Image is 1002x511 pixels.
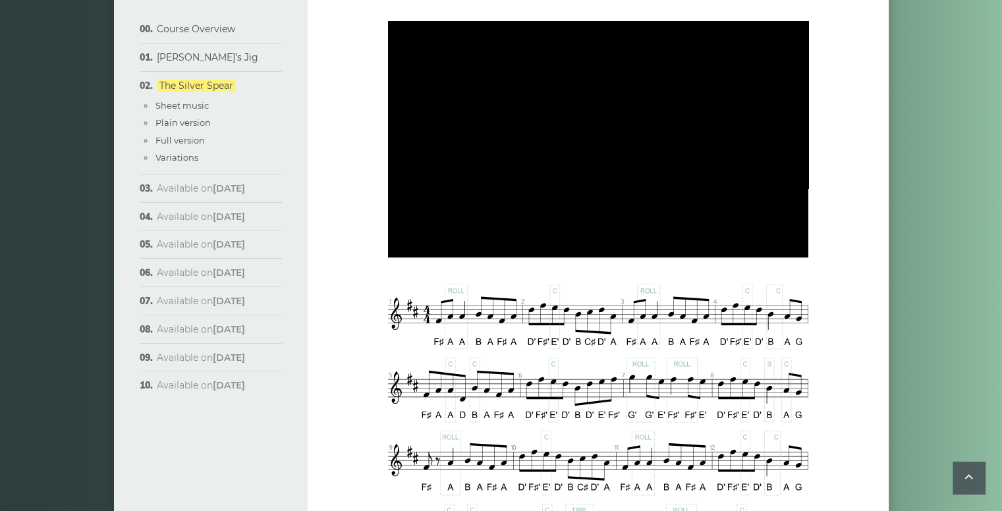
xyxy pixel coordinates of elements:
span: Available on [157,182,245,194]
a: Plain version [155,117,211,128]
span: Available on [157,323,245,335]
span: Available on [157,295,245,307]
a: Variations [155,152,198,163]
a: Sheet music [155,100,209,111]
a: [PERSON_NAME]’s Jig [157,51,258,63]
strong: [DATE] [213,238,245,250]
strong: [DATE] [213,323,245,335]
span: Available on [157,211,245,223]
span: Available on [157,238,245,250]
strong: [DATE] [213,295,245,307]
a: Full version [155,135,205,146]
a: The Silver Spear [157,80,236,92]
strong: [DATE] [213,267,245,279]
strong: [DATE] [213,352,245,363]
a: Course Overview [157,23,235,35]
strong: [DATE] [213,211,245,223]
strong: [DATE] [213,379,245,391]
strong: [DATE] [213,182,245,194]
span: Available on [157,352,245,363]
span: Available on [157,267,245,279]
span: Available on [157,379,245,391]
